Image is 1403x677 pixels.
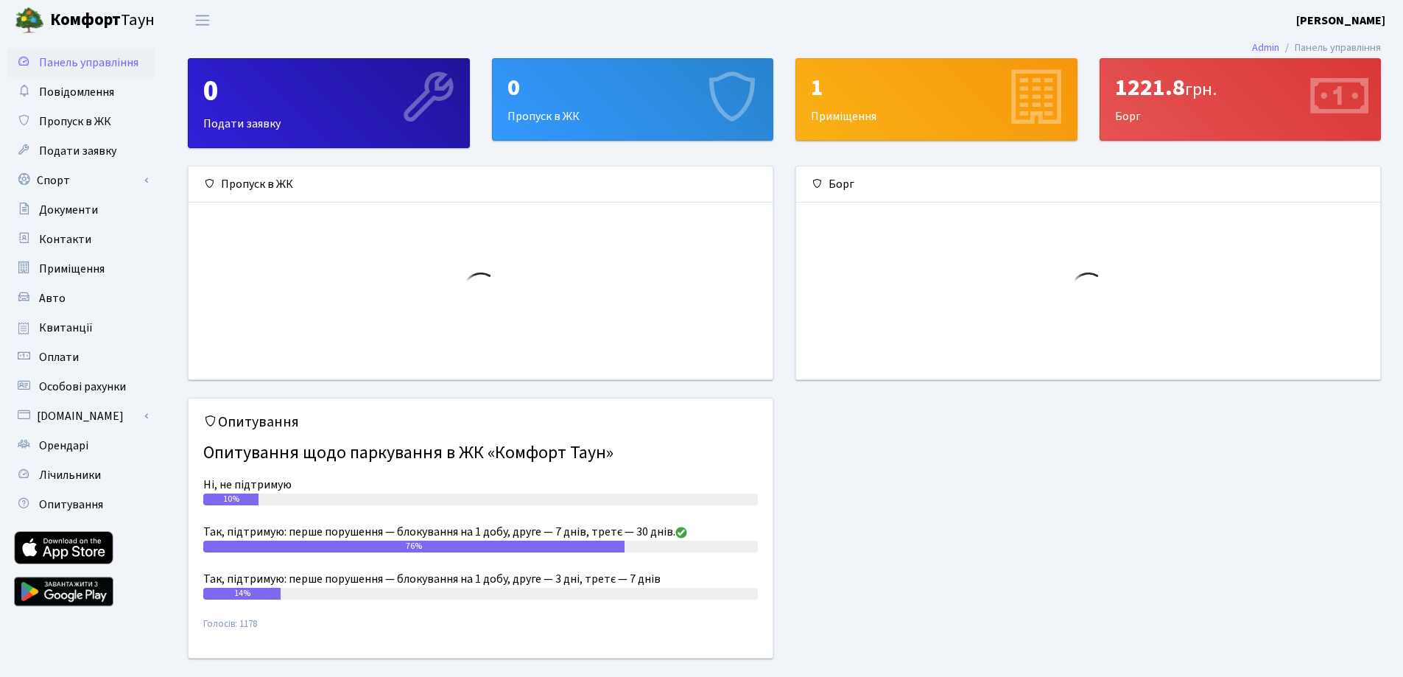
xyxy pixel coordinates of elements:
div: Приміщення [796,59,1077,140]
a: Подати заявку [7,136,155,166]
a: Опитування [7,490,155,519]
a: 0Пропуск в ЖК [492,58,774,141]
div: 0 [203,74,454,109]
a: Оплати [7,343,155,372]
li: Панель управління [1279,40,1381,56]
small: Голосів: 1178 [203,617,758,643]
div: Борг [796,166,1380,203]
a: Спорт [7,166,155,195]
a: Орендарі [7,431,155,460]
span: Особові рахунки [39,379,126,395]
a: Admin [1252,40,1279,55]
b: Комфорт [50,8,121,32]
a: [DOMAIN_NAME] [7,401,155,431]
span: Повідомлення [39,84,114,100]
a: Авто [7,284,155,313]
a: Приміщення [7,254,155,284]
div: 76% [203,541,625,553]
a: Документи [7,195,155,225]
span: Квитанції [39,320,93,336]
a: 1Приміщення [795,58,1077,141]
div: 0 [507,74,759,102]
span: Орендарі [39,438,88,454]
div: Подати заявку [189,59,469,147]
div: Борг [1100,59,1381,140]
div: Пропуск в ЖК [189,166,773,203]
div: Так, підтримую: перше порушення — блокування на 1 добу, друге — 3 дні, третє — 7 днів [203,570,758,588]
a: [PERSON_NAME] [1296,12,1385,29]
a: Пропуск в ЖК [7,107,155,136]
div: Ні, не підтримую [203,476,758,494]
span: Оплати [39,349,79,365]
span: Таун [50,8,155,33]
span: Панель управління [39,55,138,71]
a: Повідомлення [7,77,155,107]
div: 10% [203,494,259,505]
a: Контакти [7,225,155,254]
div: 1221.8 [1115,74,1366,102]
a: 0Подати заявку [188,58,470,148]
div: Пропуск в ЖК [493,59,773,140]
a: Квитанції [7,313,155,343]
span: грн. [1185,77,1217,102]
h4: Опитування щодо паркування в ЖК «Комфорт Таун» [203,437,758,470]
h5: Опитування [203,413,758,431]
span: Пропуск в ЖК [39,113,111,130]
a: Особові рахунки [7,372,155,401]
nav: breadcrumb [1230,32,1403,63]
span: Контакти [39,231,91,248]
div: 1 [811,74,1062,102]
b: [PERSON_NAME] [1296,13,1385,29]
span: Приміщення [39,261,105,277]
span: Авто [39,290,66,306]
a: Лічильники [7,460,155,490]
span: Документи [39,202,98,218]
img: logo.png [15,6,44,35]
span: Опитування [39,497,103,513]
button: Переключити навігацію [184,8,221,32]
div: 14% [203,588,281,600]
span: Лічильники [39,467,101,483]
a: Панель управління [7,48,155,77]
span: Подати заявку [39,143,116,159]
div: Так, підтримую: перше порушення — блокування на 1 добу, друге — 7 днів, третє — 30 днів. [203,523,758,541]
